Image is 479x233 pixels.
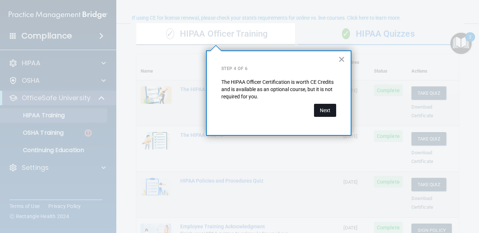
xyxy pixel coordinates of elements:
[221,66,336,72] p: Step 4 of 6
[221,79,336,100] p: The HIPAA Officer Certification is worth CE Credits and is available as an optional course, but i...
[443,183,470,210] iframe: Drift Widget Chat Controller
[314,104,336,117] button: Next
[136,23,298,45] div: HIPAA Officer Training
[166,28,174,39] span: ✓
[338,53,345,65] button: Close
